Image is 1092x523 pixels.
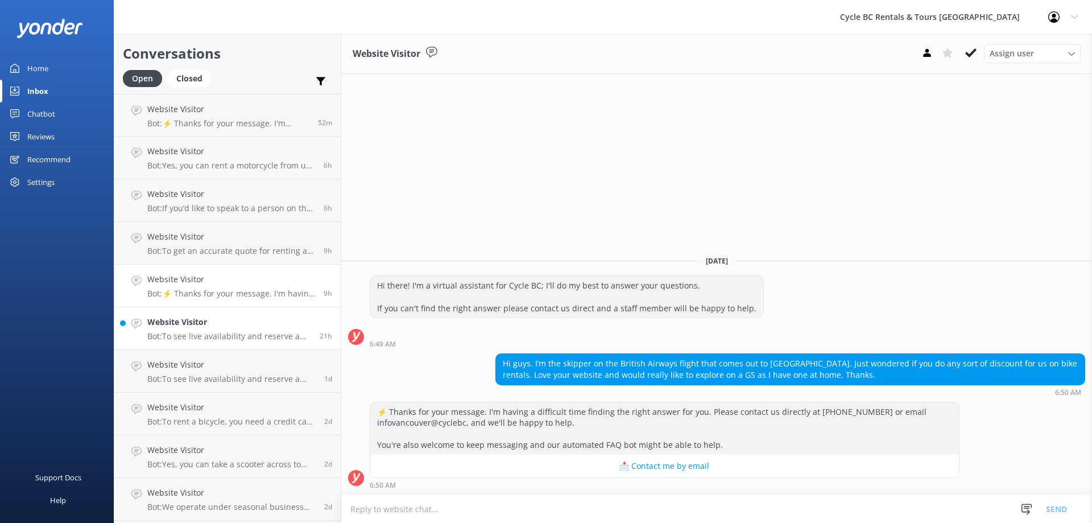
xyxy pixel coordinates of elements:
[990,47,1034,60] span: Assign user
[324,374,332,384] span: 11:59am 11-Aug-2025 (UTC -07:00) America/Tijuana
[147,289,315,299] p: Bot: ⚡ Thanks for your message. I'm having a difficult time finding the right answer for you. Ple...
[318,118,332,127] span: 03:26pm 12-Aug-2025 (UTC -07:00) America/Tijuana
[147,273,315,286] h4: Website Visitor
[370,455,959,477] button: 📩 Contact me by email
[147,331,311,341] p: Bot: To see live availability and reserve a motorcycle, please check out our website at [URL][DOM...
[168,70,211,87] div: Closed
[27,80,48,102] div: Inbox
[324,246,332,256] span: 07:17am 12-Aug-2025 (UTC -07:00) America/Tijuana
[35,466,81,489] div: Support Docs
[147,401,316,414] h4: Website Visitor
[324,459,332,469] span: 03:03pm 10-Aug-2025 (UTC -07:00) America/Tijuana
[147,118,309,129] p: Bot: ⚡ Thanks for your message. I'm having a difficult time finding the right answer for you. Ple...
[114,393,341,435] a: Website VisitorBot:To rent a bicycle, you need a credit card and a piece of government-issued pho...
[114,222,341,265] a: Website VisitorBot:To get an accurate quote for renting a BMW F 750 GS Low, including CDW and lug...
[147,459,316,470] p: Bot: Yes, you can take a scooter across to [GEOGRAPHIC_DATA] on the ferry and return to [GEOGRAPH...
[147,160,315,171] p: Bot: Yes, you can rent a motorcycle from us. For riders with restricted licenses, we limit the bi...
[984,44,1081,63] div: Assign User
[147,374,316,384] p: Bot: To see live availability and reserve a motorcycle, please check out our website at [URL][DOM...
[699,256,735,266] span: [DATE]
[114,435,341,478] a: Website VisitorBot:Yes, you can take a scooter across to [GEOGRAPHIC_DATA] on the ferry and retur...
[114,478,341,521] a: Website VisitorBot:We operate under seasonal business hours, which vary throughout the year. Plea...
[114,179,341,222] a: Website VisitorBot:If you’d like to speak to a person on the Cycle BC team, please call [PHONE_NU...
[123,43,332,64] h2: Conversations
[114,265,341,307] a: Website VisitorBot:⚡ Thanks for your message. I'm having a difficult time finding the right answe...
[114,94,341,137] a: Website VisitorBot:⚡ Thanks for your message. I'm having a difficult time finding the right answe...
[370,482,396,489] strong: 6:50 AM
[27,57,48,80] div: Home
[27,102,55,125] div: Chatbot
[147,203,315,213] p: Bot: If you’d like to speak to a person on the Cycle BC team, please call [PHONE_NUMBER] or submi...
[114,137,341,179] a: Website VisitorBot:Yes, you can rent a motorcycle from us. For riders with restricted licenses, w...
[147,417,316,427] p: Bot: To rent a bicycle, you need a credit card and a piece of government-issued photo identificat...
[17,19,82,38] img: yonder-white-logo.png
[123,72,168,84] a: Open
[324,160,332,170] span: 10:08am 12-Aug-2025 (UTC -07:00) America/Tijuana
[147,145,315,158] h4: Website Visitor
[147,188,315,200] h4: Website Visitor
[123,70,162,87] div: Open
[320,331,332,341] span: 07:04pm 11-Aug-2025 (UTC -07:00) America/Tijuana
[168,72,217,84] a: Closed
[147,444,316,456] h4: Website Visitor
[370,341,396,348] strong: 6:49 AM
[353,47,420,61] h3: Website Visitor
[50,489,66,512] div: Help
[324,417,332,426] span: 03:44pm 10-Aug-2025 (UTC -07:00) America/Tijuana
[27,125,55,148] div: Reviews
[324,289,332,298] span: 06:50am 12-Aug-2025 (UTC -07:00) America/Tijuana
[370,340,764,348] div: 06:49am 12-Aug-2025 (UTC -07:00) America/Tijuana
[370,402,959,455] div: ⚡ Thanks for your message. I'm having a difficult time finding the right answer for you. Please c...
[147,359,316,371] h4: Website Visitor
[324,203,332,213] span: 10:03am 12-Aug-2025 (UTC -07:00) America/Tijuana
[27,148,71,171] div: Recommend
[147,316,311,328] h4: Website Visitor
[147,487,316,499] h4: Website Visitor
[370,481,959,489] div: 06:50am 12-Aug-2025 (UTC -07:00) America/Tijuana
[114,307,341,350] a: Website VisitorBot:To see live availability and reserve a motorcycle, please check out our websit...
[495,388,1085,396] div: 06:50am 12-Aug-2025 (UTC -07:00) America/Tijuana
[496,354,1085,384] div: Hi guys. I’m the skipper on the British Airways flight that comes out to [GEOGRAPHIC_DATA]. Just ...
[147,246,315,256] p: Bot: To get an accurate quote for renting a BMW F 750 GS Low, including CDW and luggage, for your...
[147,230,315,243] h4: Website Visitor
[324,502,332,512] span: 08:43am 10-Aug-2025 (UTC -07:00) America/Tijuana
[147,502,316,512] p: Bot: We operate under seasonal business hours, which vary throughout the year. Please visit our C...
[27,171,55,193] div: Settings
[370,276,763,318] div: Hi there! I'm a virtual assistant for Cycle BC; I'll do my best to answer your questions. If you ...
[114,350,341,393] a: Website VisitorBot:To see live availability and reserve a motorcycle, please check out our websit...
[1055,389,1081,396] strong: 6:50 AM
[147,103,309,116] h4: Website Visitor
